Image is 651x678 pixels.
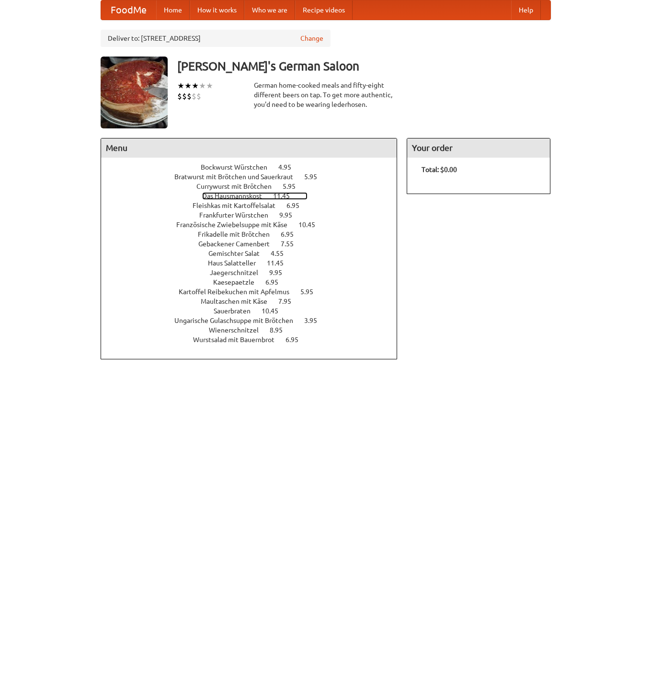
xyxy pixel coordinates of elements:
span: Das Hausmannskost [202,192,272,200]
span: Kaesepaetzle [213,278,264,286]
span: 7.55 [281,240,303,248]
span: 4.95 [278,163,301,171]
span: Wurstsalad mit Bauernbrot [193,336,284,344]
span: 3.95 [304,317,327,324]
a: Help [511,0,541,20]
span: 6.95 [281,230,303,238]
b: Total: $0.00 [422,166,457,173]
li: $ [177,91,182,102]
a: Bratwurst mit Brötchen und Sauerkraut 5.95 [174,173,335,181]
li: $ [187,91,192,102]
a: Currywurst mit Brötchen 5.95 [196,183,313,190]
span: Gebackener Camenbert [198,240,279,248]
span: Gemischter Salat [208,250,269,257]
li: $ [196,91,201,102]
a: Bockwurst Würstchen 4.95 [201,163,309,171]
li: ★ [184,80,192,91]
span: 5.95 [304,173,327,181]
span: Frikadelle mit Brötchen [198,230,279,238]
span: Ungarische Gulaschsuppe mit Brötchen [174,317,303,324]
span: 9.95 [269,269,292,276]
span: 9.95 [279,211,302,219]
li: $ [192,91,196,102]
span: 5.95 [300,288,323,296]
h3: [PERSON_NAME]'s German Saloon [177,57,551,76]
h4: Menu [101,138,397,158]
a: Change [300,34,323,43]
a: Französische Zwiebelsuppe mit Käse 10.45 [176,221,333,229]
li: ★ [177,80,184,91]
a: Das Hausmannskost 11.45 [202,192,308,200]
span: Wienerschnitzel [209,326,268,334]
li: ★ [206,80,213,91]
a: Recipe videos [295,0,353,20]
span: Haus Salatteller [208,259,265,267]
a: Gemischter Salat 4.55 [208,250,301,257]
a: Wurstsalad mit Bauernbrot 6.95 [193,336,316,344]
span: Frankfurter Würstchen [199,211,278,219]
span: 8.95 [270,326,292,334]
a: Ungarische Gulaschsuppe mit Brötchen 3.95 [174,317,335,324]
span: Französische Zwiebelsuppe mit Käse [176,221,297,229]
span: 10.45 [298,221,325,229]
a: Wienerschnitzel 8.95 [209,326,300,334]
a: Maultaschen mit Käse 7.95 [201,298,309,305]
span: Kartoffel Reibekuchen mit Apfelmus [179,288,299,296]
a: Kartoffel Reibekuchen mit Apfelmus 5.95 [179,288,331,296]
a: Haus Salatteller 11.45 [208,259,301,267]
span: 11.45 [267,259,293,267]
a: Fleishkas mit Kartoffelsalat 6.95 [193,202,317,209]
span: Bratwurst mit Brötchen und Sauerkraut [174,173,303,181]
a: Frankfurter Würstchen 9.95 [199,211,310,219]
span: 4.55 [271,250,293,257]
a: Kaesepaetzle 6.95 [213,278,296,286]
li: $ [182,91,187,102]
span: 6.95 [286,202,309,209]
span: 6.95 [265,278,288,286]
span: 5.95 [283,183,305,190]
a: FoodMe [101,0,156,20]
div: Deliver to: [STREET_ADDRESS] [101,30,331,47]
h4: Your order [407,138,550,158]
span: Bockwurst Würstchen [201,163,277,171]
a: How it works [190,0,244,20]
a: Gebackener Camenbert 7.55 [198,240,311,248]
a: Frikadelle mit Brötchen 6.95 [198,230,311,238]
li: ★ [199,80,206,91]
span: 11.45 [273,192,299,200]
a: Jaegerschnitzel 9.95 [210,269,300,276]
span: Sauerbraten [214,307,260,315]
li: ★ [192,80,199,91]
span: Fleishkas mit Kartoffelsalat [193,202,285,209]
a: Home [156,0,190,20]
a: Who we are [244,0,295,20]
span: Maultaschen mit Käse [201,298,277,305]
span: Jaegerschnitzel [210,269,268,276]
span: 6.95 [286,336,308,344]
div: German home-cooked meals and fifty-eight different beers on tap. To get more authentic, you'd nee... [254,80,398,109]
span: 7.95 [278,298,301,305]
img: angular.jpg [101,57,168,128]
span: 10.45 [262,307,288,315]
span: Currywurst mit Brötchen [196,183,281,190]
a: Sauerbraten 10.45 [214,307,296,315]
